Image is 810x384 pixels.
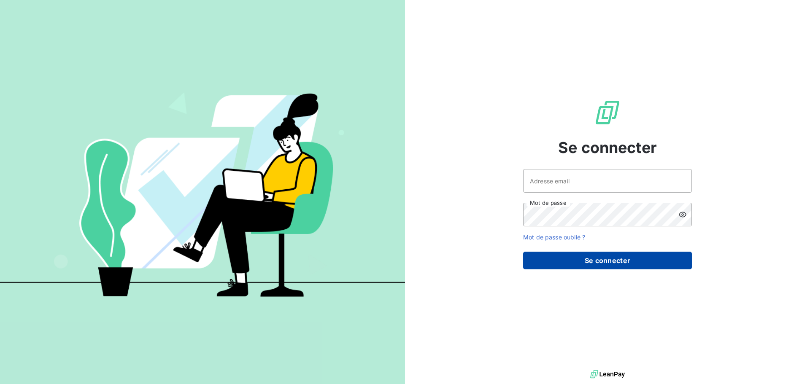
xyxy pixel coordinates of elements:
[523,169,692,193] input: placeholder
[594,99,621,126] img: Logo LeanPay
[558,136,657,159] span: Se connecter
[523,252,692,269] button: Se connecter
[523,234,585,241] a: Mot de passe oublié ?
[590,368,625,381] img: logo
